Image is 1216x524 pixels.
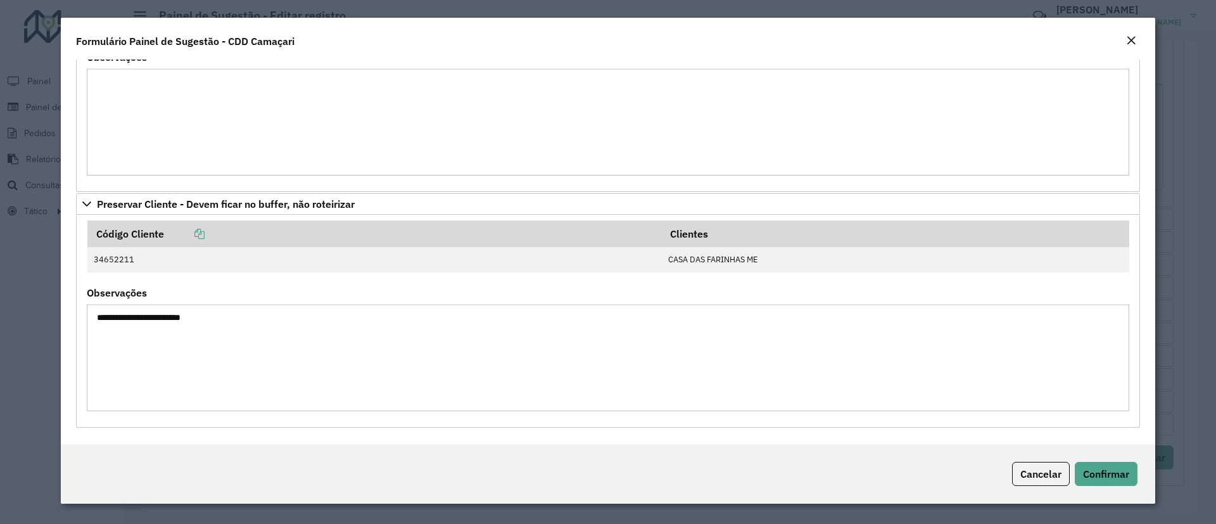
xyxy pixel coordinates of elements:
h4: Formulário Painel de Sugestão - CDD Camaçari [76,34,294,49]
button: Cancelar [1012,462,1070,486]
span: Preservar Cliente - Devem ficar no buffer, não roteirizar [97,199,355,209]
th: Clientes [661,220,1129,247]
div: Preservar Cliente - Devem ficar no buffer, não roteirizar [76,215,1140,428]
em: Fechar [1126,35,1136,46]
td: CASA DAS FARINHAS ME [661,247,1129,272]
td: 34652211 [87,247,662,272]
th: Código Cliente [87,220,662,247]
span: Cancelar [1020,468,1061,480]
button: Close [1122,33,1140,49]
a: Copiar [164,227,205,240]
button: Confirmar [1075,462,1137,486]
label: Observações [87,285,147,300]
span: Confirmar [1083,468,1129,480]
a: Preservar Cliente - Devem ficar no buffer, não roteirizar [76,193,1140,215]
